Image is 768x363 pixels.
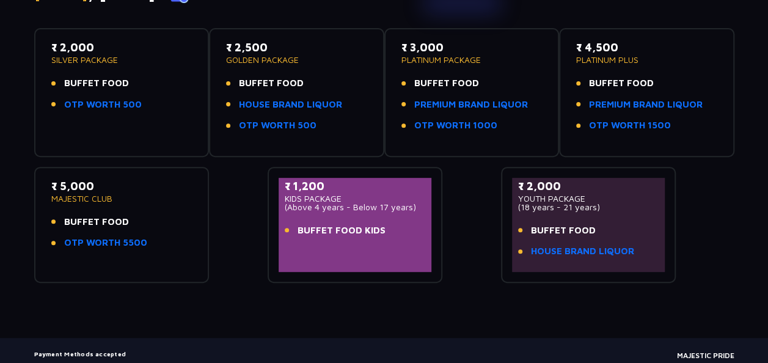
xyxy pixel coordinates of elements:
a: PREMIUM BRAND LIQUOR [414,98,528,112]
p: (Above 4 years - Below 17 years) [285,203,426,211]
a: PREMIUM BRAND LIQUOR [589,98,703,112]
p: ₹ 2,000 [51,39,192,56]
p: ₹ 1,200 [285,178,426,194]
p: PLATINUM PLUS [576,56,717,64]
p: ₹ 5,000 [51,178,192,194]
h5: Payment Methods accepted [34,350,246,358]
span: BUFFET FOOD [414,76,479,90]
a: OTP WORTH 5500 [64,236,147,250]
p: (18 years - 21 years) [518,203,659,211]
p: ₹ 3,000 [401,39,543,56]
a: OTP WORTH 1500 [589,119,671,133]
p: YOUTH PACKAGE [518,194,659,203]
a: OTP WORTH 500 [239,119,316,133]
a: OTP WORTH 1000 [414,119,497,133]
a: OTP WORTH 500 [64,98,142,112]
p: ₹ 2,500 [226,39,367,56]
span: BUFFET FOOD [64,76,129,90]
p: PLATINUM PACKAGE [401,56,543,64]
p: SILVER PACKAGE [51,56,192,64]
p: KIDS PACKAGE [285,194,426,203]
p: GOLDEN PACKAGE [226,56,367,64]
a: HOUSE BRAND LIQUOR [531,244,634,258]
span: BUFFET FOOD [64,215,129,229]
p: ₹ 2,000 [518,178,659,194]
p: MAJESTIC CLUB [51,194,192,203]
span: BUFFET FOOD [531,224,596,238]
span: BUFFET FOOD [239,76,304,90]
span: BUFFET FOOD KIDS [298,224,386,238]
span: BUFFET FOOD [589,76,654,90]
p: ₹ 4,500 [576,39,717,56]
a: HOUSE BRAND LIQUOR [239,98,342,112]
